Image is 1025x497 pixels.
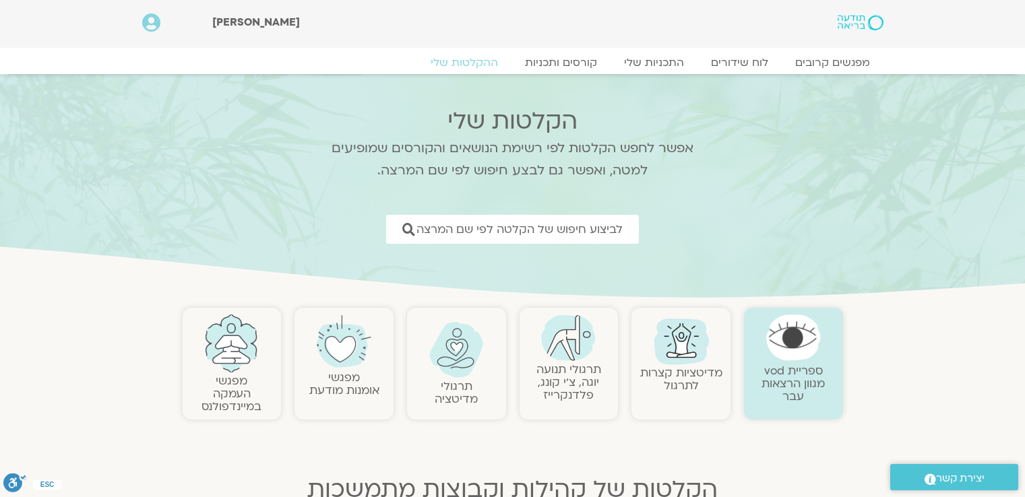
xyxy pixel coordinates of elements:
a: לוח שידורים [697,56,782,69]
nav: Menu [142,56,883,69]
span: [PERSON_NAME] [212,15,300,30]
a: ההקלטות שלי [417,56,511,69]
a: קורסים ותכניות [511,56,611,69]
a: יצירת קשר [890,464,1018,490]
a: לביצוע חיפוש של הקלטה לפי שם המרצה [386,215,639,244]
p: אפשר לחפש הקלטות לפי רשימת הנושאים והקורסים שמופיעים למטה, ואפשר גם לבצע חיפוש לפי שם המרצה. [314,137,712,182]
a: התכניות שלי [611,56,697,69]
a: ספריית vodמגוון הרצאות עבר [762,363,825,404]
span: יצירת קשר [936,469,985,488]
a: מדיטציות קצרות לתרגול [640,365,722,393]
a: מפגשים קרובים [782,56,883,69]
a: תרגולי תנועהיוגה, צ׳י קונג, פלדנקרייז [536,362,601,403]
a: מפגשיאומנות מודעת [309,370,379,398]
h2: הקלטות שלי [314,108,712,135]
a: תרגולימדיטציה [435,378,478,407]
span: לביצוע חיפוש של הקלטה לפי שם המרצה [416,223,623,236]
a: מפגשיהעמקה במיינדפולנס [201,373,261,414]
